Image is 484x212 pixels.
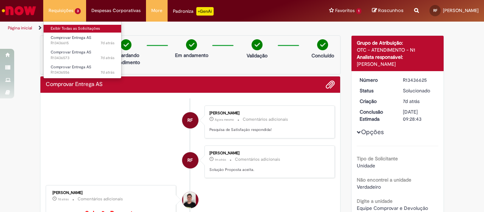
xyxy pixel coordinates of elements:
small: Comentários adicionais [78,196,123,202]
p: +GenAi [196,7,214,16]
div: Matheus Henrique Drudi [182,192,198,208]
a: Página inicial [8,25,32,31]
ul: Trilhas de página [5,22,317,35]
dt: Conclusão Estimada [354,108,398,122]
img: check-circle-green.png [252,39,263,50]
span: 7d atrás [403,98,420,104]
dt: Criação [354,98,398,105]
img: check-circle-green.png [186,39,197,50]
span: 7d atrás [101,55,114,61]
span: 7d atrás [58,197,69,201]
dt: Número [354,76,398,84]
span: 7d atrás [101,40,114,46]
b: Não encontrei a unidade [357,177,411,183]
p: Validação [247,52,268,59]
small: Comentários adicionais [243,116,288,122]
time: 21/08/2025 16:48:52 [58,197,69,201]
time: 28/08/2025 13:44:44 [215,118,234,122]
span: Favoritos [335,7,355,14]
span: Comprovar Entrega AS [51,64,91,70]
small: Comentários adicionais [235,156,280,162]
time: 28/08/2025 13:44:01 [215,157,226,162]
img: check-circle-green.png [120,39,131,50]
div: Solucionado [403,87,436,94]
span: 1 [356,8,361,14]
span: Rascunhos [378,7,404,14]
div: [PERSON_NAME] [209,151,327,155]
time: 21/08/2025 14:31:51 [101,40,114,46]
div: Analista responsável: [357,53,439,61]
span: Agora mesmo [215,118,234,122]
ul: Requisições [43,21,122,79]
div: R13436625 [403,76,436,84]
a: Rascunhos [372,7,404,14]
h2: Comprovar Entrega AS Histórico de tíquete [46,81,103,88]
a: Aberto R13436573 : Comprovar Entrega AS [44,48,122,62]
p: Concluído [311,52,334,59]
div: Roberto Luciano Lima Feitoza Filho [182,152,198,168]
div: Padroniza [173,7,214,16]
a: Aberto R13436556 : Comprovar Entrega AS [44,63,122,76]
span: Comprovar Entrega AS [51,50,91,55]
span: R13436573 [51,55,114,61]
span: [PERSON_NAME] [443,7,479,13]
div: 21/08/2025 14:33:30 [403,98,436,105]
div: Grupo de Atribuição: [357,39,439,46]
span: More [151,7,162,14]
span: 7d atrás [101,70,114,75]
span: Verdadeiro [357,184,381,190]
span: RF [433,8,437,13]
div: [PERSON_NAME] [52,191,170,195]
span: Requisições [49,7,73,14]
div: [PERSON_NAME] [357,61,439,68]
span: R13436556 [51,70,114,75]
p: Pesquisa de Satisfação respondida! [209,127,327,133]
div: [PERSON_NAME] [209,111,327,115]
span: RF [187,152,193,169]
span: 1m atrás [215,157,226,162]
span: Comprovar Entrega AS [51,35,91,40]
b: Digite a unidade [357,198,393,204]
p: Em andamento [175,52,208,59]
div: Roberto Luciano Lima Feitoza Filho [182,112,198,128]
time: 21/08/2025 14:26:03 [101,55,114,61]
img: ServiceNow [1,4,37,18]
a: Aberto R13436615 : Comprovar Entrega AS [44,34,122,47]
span: RF [187,112,193,129]
span: Despesas Corporativas [91,7,141,14]
span: 3 [75,8,81,14]
a: Exibir Todas as Solicitações [44,25,122,33]
dt: Status [354,87,398,94]
b: Tipo de Solicitante [357,155,398,162]
div: OTC - ATENDIMENTO - N1 [357,46,439,53]
button: Adicionar anexos [326,80,335,89]
p: Solução Proposta aceita. [209,167,327,173]
p: Aguardando atendimento [109,52,143,66]
time: 21/08/2025 14:33:30 [403,98,420,104]
img: check-circle-green.png [317,39,328,50]
time: 21/08/2025 14:23:53 [101,70,114,75]
span: R13436615 [51,40,114,46]
span: Unidade [357,162,375,169]
div: [DATE] 09:28:43 [403,108,436,122]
